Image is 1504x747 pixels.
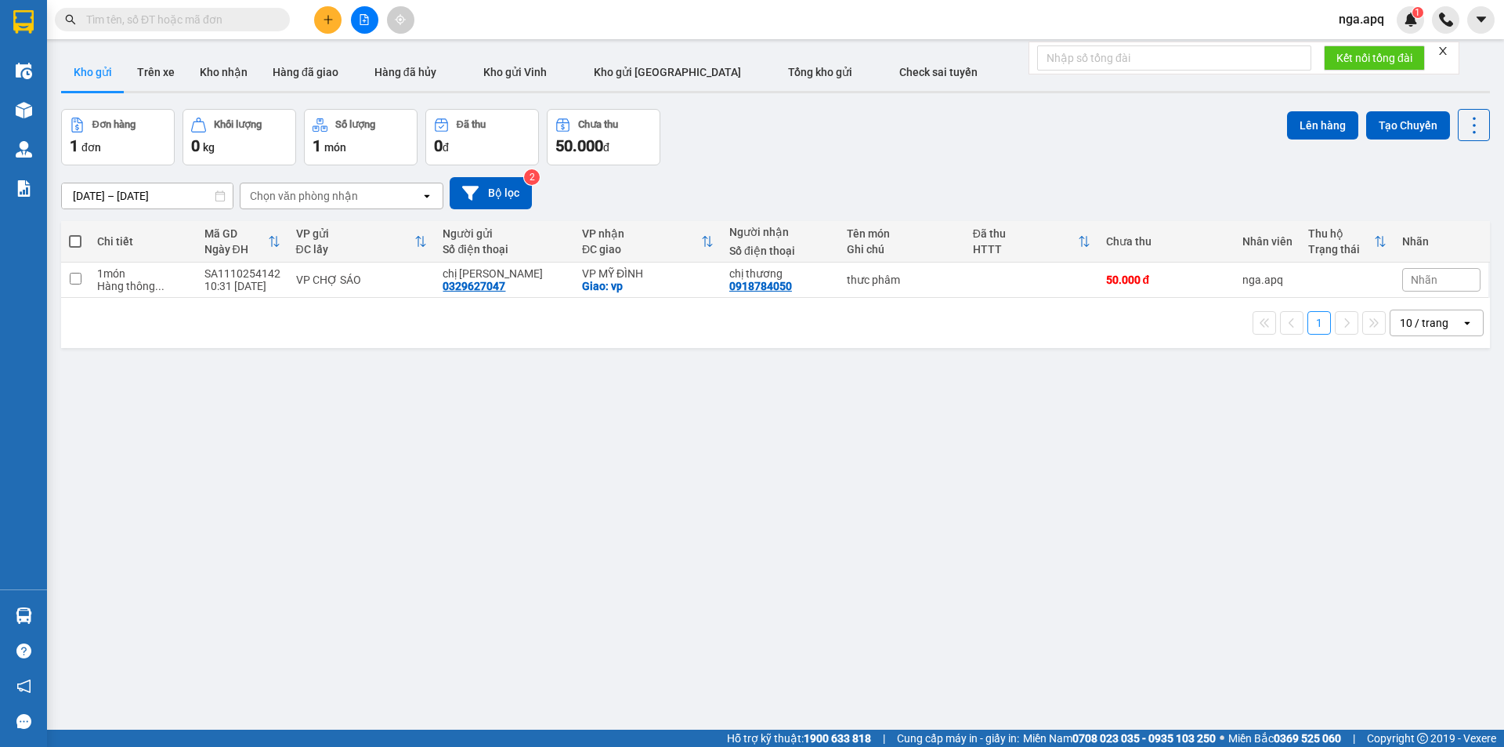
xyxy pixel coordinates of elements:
span: Miền Nam [1023,730,1216,747]
div: Hàng thông thường [97,280,188,292]
div: chị mùi [443,267,566,280]
span: Hỗ trợ kỹ thuật: [727,730,871,747]
span: 50.000 [555,136,603,155]
th: Toggle SortBy [197,221,288,263]
span: Cung cấp máy in - giấy in: [897,730,1019,747]
span: kg [203,141,215,154]
button: Số lượng1món [304,109,418,165]
div: Số điện thoại [443,243,566,256]
sup: 1 [1412,7,1423,18]
span: Miền Bắc [1228,730,1341,747]
span: Kho gửi [GEOGRAPHIC_DATA] [594,66,741,78]
img: icon-new-feature [1404,13,1418,27]
input: Select a date range. [62,183,233,209]
button: Lên hàng [1287,111,1358,140]
button: caret-down [1467,6,1495,34]
button: Đơn hàng1đơn [61,109,175,165]
div: Nhân viên [1242,235,1292,248]
div: Đã thu [457,119,486,130]
button: Hàng đã giao [260,53,351,91]
div: 1 món [97,267,188,280]
div: 0918784050 [729,280,792,292]
span: 0 [434,136,443,155]
div: Chưa thu [578,119,618,130]
span: 0 [191,136,200,155]
div: SA1110254142 [204,267,280,280]
img: warehouse-icon [16,63,32,79]
span: | [1353,730,1355,747]
span: Kho gửi Vinh [483,66,547,78]
div: VP CHỢ SÁO [296,274,428,286]
div: VP gửi [296,227,415,240]
div: Mã GD [204,227,268,240]
div: nga.apq [1242,274,1292,286]
div: 10 / trang [1400,315,1448,331]
span: 1 [1415,7,1420,18]
div: thưc phâm [847,274,957,286]
div: Đã thu [973,227,1078,240]
button: Tạo Chuyến [1366,111,1450,140]
button: Kết nối tổng đài [1324,45,1425,71]
button: Chưa thu50.000đ [547,109,660,165]
span: message [16,714,31,729]
button: Đã thu0đ [425,109,539,165]
svg: open [421,190,433,202]
div: Thu hộ [1308,227,1374,240]
div: 10:31 [DATE] [204,280,280,292]
div: HTTT [973,243,1078,256]
div: Trạng thái [1308,243,1374,256]
button: 1 [1307,311,1331,335]
button: Trên xe [125,53,187,91]
span: đ [603,141,609,154]
div: Đơn hàng [92,119,136,130]
div: VP MỸ ĐÌNH [582,267,714,280]
div: Số lượng [335,119,375,130]
img: solution-icon [16,180,32,197]
th: Toggle SortBy [288,221,436,263]
div: Ngày ĐH [204,243,268,256]
strong: 0369 525 060 [1274,732,1341,745]
span: Kết nối tổng đài [1336,49,1412,67]
input: Tìm tên, số ĐT hoặc mã đơn [86,11,271,28]
div: Chưa thu [1106,235,1227,248]
div: ĐC lấy [296,243,415,256]
th: Toggle SortBy [1300,221,1394,263]
th: Toggle SortBy [574,221,721,263]
div: Tên món [847,227,957,240]
div: VP nhận [582,227,701,240]
sup: 2 [524,169,540,185]
button: Bộ lọc [450,177,532,209]
span: copyright [1417,733,1428,744]
button: Kho gửi [61,53,125,91]
span: đ [443,141,449,154]
span: Tổng kho gửi [788,66,852,78]
span: question-circle [16,644,31,658]
span: caret-down [1474,13,1488,27]
div: ĐC giao [582,243,701,256]
span: file-add [359,14,370,25]
div: Nhãn [1402,235,1480,248]
span: Hàng đã hủy [374,66,436,78]
button: Kho nhận [187,53,260,91]
div: Số điện thoại [729,245,831,257]
strong: 0708 023 035 - 0935 103 250 [1072,732,1216,745]
div: Chọn văn phòng nhận [250,188,358,204]
div: chị thương [729,267,831,280]
div: Khối lượng [214,119,262,130]
span: 1 [70,136,78,155]
svg: open [1461,317,1473,329]
span: 1 [313,136,321,155]
span: nga.apq [1326,9,1397,29]
span: ... [155,280,164,292]
img: logo-vxr [13,10,34,34]
span: Check sai tuyến [899,66,978,78]
img: warehouse-icon [16,607,32,624]
button: file-add [351,6,378,34]
span: close [1437,45,1448,56]
img: warehouse-icon [16,141,32,158]
img: phone-icon [1439,13,1453,27]
strong: 1900 633 818 [804,732,871,745]
span: Nhãn [1411,274,1437,286]
span: ⚪️ [1220,735,1224,742]
span: search [65,14,76,25]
